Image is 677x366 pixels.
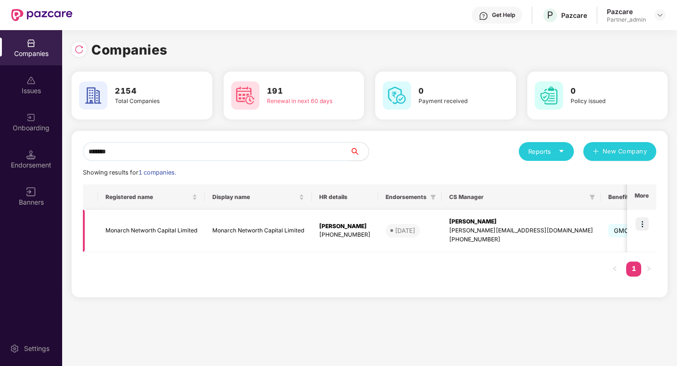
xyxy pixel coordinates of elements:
[449,226,593,235] div: [PERSON_NAME][EMAIL_ADDRESS][DOMAIN_NAME]
[26,187,36,197] img: svg+xml;base64,PHN2ZyB3aWR0aD0iMTYiIGhlaWdodD0iMTYiIHZpZXdCb3g9IjAgMCAxNiAxNiIgZmlsbD0ibm9uZSIgeG...
[319,231,371,239] div: [PHONE_NUMBER]
[21,344,52,353] div: Settings
[449,217,593,226] div: [PERSON_NAME]
[626,262,641,276] a: 1
[641,262,656,277] li: Next Page
[11,9,73,21] img: New Pazcare Logo
[607,7,646,16] div: Pazcare
[98,210,205,252] td: Monarch Networth Capital Limited
[583,142,656,161] button: plusNew Company
[205,210,312,252] td: Monarch Networth Capital Limited
[26,39,36,48] img: svg+xml;base64,PHN2ZyBpZD0iQ29tcGFuaWVzIiB4bWxucz0iaHR0cDovL3d3dy53My5vcmcvMjAwMC9zdmciIHdpZHRoPS...
[26,76,36,85] img: svg+xml;base64,PHN2ZyBpZD0iSXNzdWVzX2Rpc2FibGVkIiB4bWxucz0iaHR0cDovL3d3dy53My5vcmcvMjAwMC9zdmciIH...
[607,262,622,277] li: Previous Page
[26,150,36,159] img: svg+xml;base64,PHN2ZyB3aWR0aD0iMTQuNSIgaGVpZ2h0PSIxNC41IiB2aWV3Qm94PSIwIDAgMTYgMTYiIGZpbGw9Im5vbm...
[589,194,595,200] span: filter
[558,148,564,154] span: caret-down
[26,113,36,122] img: svg+xml;base64,PHN2ZyB3aWR0aD0iMjAiIGhlaWdodD0iMjAiIHZpZXdCb3g9IjAgMCAyMCAyMCIgZmlsbD0ibm9uZSIgeG...
[267,97,337,106] div: Renewal in next 60 days
[636,217,649,231] img: icon
[571,85,641,97] h3: 0
[312,184,378,210] th: HR details
[349,142,369,161] button: search
[479,11,488,21] img: svg+xml;base64,PHN2ZyBpZD0iSGVscC0zMngzMiIgeG1sbnM9Imh0dHA6Ly93d3cudzMub3JnLzIwMDAvc3ZnIiB3aWR0aD...
[612,266,618,271] span: left
[492,11,515,19] div: Get Help
[79,81,107,110] img: svg+xml;base64,PHN2ZyB4bWxucz0iaHR0cDovL3d3dy53My5vcmcvMjAwMC9zdmciIHdpZHRoPSI2MCIgaGVpZ2h0PSI2MC...
[205,184,312,210] th: Display name
[601,184,654,210] th: Benefits
[91,40,168,60] h1: Companies
[115,85,185,97] h3: 2154
[608,224,635,237] span: GMC
[535,81,563,110] img: svg+xml;base64,PHN2ZyB4bWxucz0iaHR0cDovL3d3dy53My5vcmcvMjAwMC9zdmciIHdpZHRoPSI2MCIgaGVpZ2h0PSI2MC...
[547,9,553,21] span: P
[395,226,415,235] div: [DATE]
[430,194,436,200] span: filter
[656,11,664,19] img: svg+xml;base64,PHN2ZyBpZD0iRHJvcGRvd24tMzJ4MzIiIHhtbG5zPSJodHRwOi8vd3d3LnczLm9yZy8yMDAwL3N2ZyIgd2...
[419,85,489,97] h3: 0
[593,148,599,156] span: plus
[319,222,371,231] div: [PERSON_NAME]
[588,191,597,203] span: filter
[10,344,19,353] img: svg+xml;base64,PHN2ZyBpZD0iU2V0dGluZy0yMHgyMCIgeG1sbnM9Imh0dHA6Ly93d3cudzMub3JnLzIwMDAvc3ZnIiB3aW...
[419,97,489,106] div: Payment received
[138,169,176,176] span: 1 companies.
[449,193,586,201] span: CS Manager
[105,193,190,201] span: Registered name
[74,45,84,54] img: svg+xml;base64,PHN2ZyBpZD0iUmVsb2FkLTMyeDMyIiB4bWxucz0iaHR0cDovL3d3dy53My5vcmcvMjAwMC9zdmciIHdpZH...
[428,191,438,203] span: filter
[349,148,369,155] span: search
[231,81,259,110] img: svg+xml;base64,PHN2ZyB4bWxucz0iaHR0cDovL3d3dy53My5vcmcvMjAwMC9zdmciIHdpZHRoPSI2MCIgaGVpZ2h0PSI2MC...
[98,184,205,210] th: Registered name
[603,147,647,156] span: New Company
[386,193,427,201] span: Endorsements
[115,97,185,106] div: Total Companies
[607,262,622,277] button: left
[626,262,641,277] li: 1
[212,193,297,201] span: Display name
[646,266,652,271] span: right
[383,81,411,110] img: svg+xml;base64,PHN2ZyB4bWxucz0iaHR0cDovL3d3dy53My5vcmcvMjAwMC9zdmciIHdpZHRoPSI2MCIgaGVpZ2h0PSI2MC...
[83,169,176,176] span: Showing results for
[607,16,646,24] div: Partner_admin
[571,97,641,106] div: Policy issued
[267,85,337,97] h3: 191
[528,147,564,156] div: Reports
[627,184,656,210] th: More
[561,11,587,20] div: Pazcare
[449,235,593,244] div: [PHONE_NUMBER]
[641,262,656,277] button: right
